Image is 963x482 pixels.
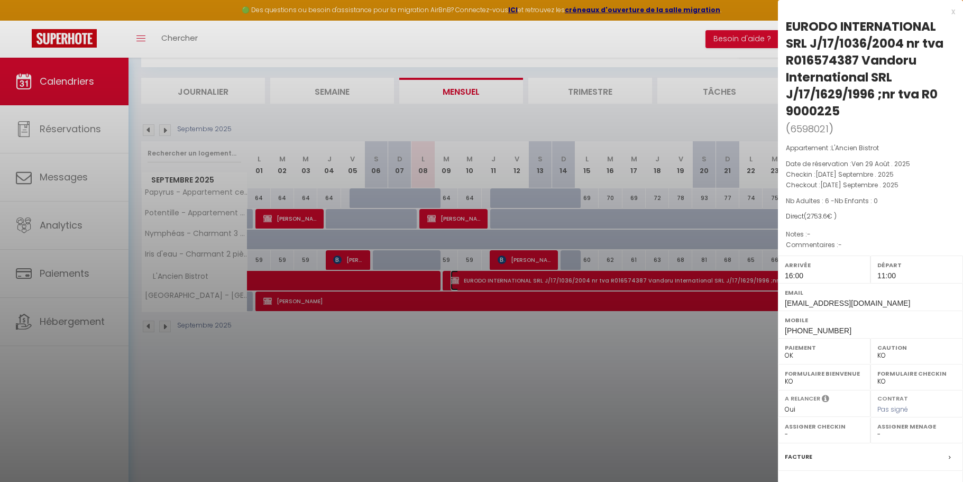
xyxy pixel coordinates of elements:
[786,143,955,153] p: Appartement :
[785,394,820,403] label: A relancer
[785,368,864,379] label: Formulaire Bienvenue
[834,196,878,205] span: Nb Enfants : 0
[786,18,955,120] div: EURODO INTERNATIONAL SRL J/17/1036/2004 nr tva R016574387 Vandoru International SRL J/17/1629/199...
[786,169,955,180] p: Checkin :
[785,451,812,462] label: Facture
[785,260,864,270] label: Arrivée
[877,368,956,379] label: Formulaire Checkin
[806,212,827,221] span: 2753.6
[785,271,803,280] span: 16:00
[790,122,829,135] span: 6598021
[851,159,910,168] span: Ven 29 Août . 2025
[804,212,837,221] span: ( € )
[822,394,829,406] i: Sélectionner OUI si vous souhaiter envoyer les séquences de messages post-checkout
[820,180,898,189] span: [DATE] Septembre . 2025
[786,196,878,205] span: Nb Adultes : 6 -
[838,240,842,249] span: -
[877,260,956,270] label: Départ
[877,405,908,414] span: Pas signé
[815,170,894,179] span: [DATE] Septembre . 2025
[778,5,955,18] div: x
[831,143,879,152] span: L'Ancien Bistrot
[785,421,864,432] label: Assigner Checkin
[786,212,955,222] div: Direct
[786,229,955,240] p: Notes :
[8,4,40,36] button: Ouvrir le widget de chat LiveChat
[877,342,956,353] label: Caution
[877,394,908,401] label: Contrat
[785,342,864,353] label: Paiement
[785,315,956,325] label: Mobile
[785,299,910,307] span: [EMAIL_ADDRESS][DOMAIN_NAME]
[786,240,955,250] p: Commentaires :
[785,287,956,298] label: Email
[786,180,955,190] p: Checkout :
[785,326,851,335] span: [PHONE_NUMBER]
[877,271,896,280] span: 11:00
[807,230,811,239] span: -
[786,159,955,169] p: Date de réservation :
[877,421,956,432] label: Assigner Menage
[786,121,833,136] span: ( )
